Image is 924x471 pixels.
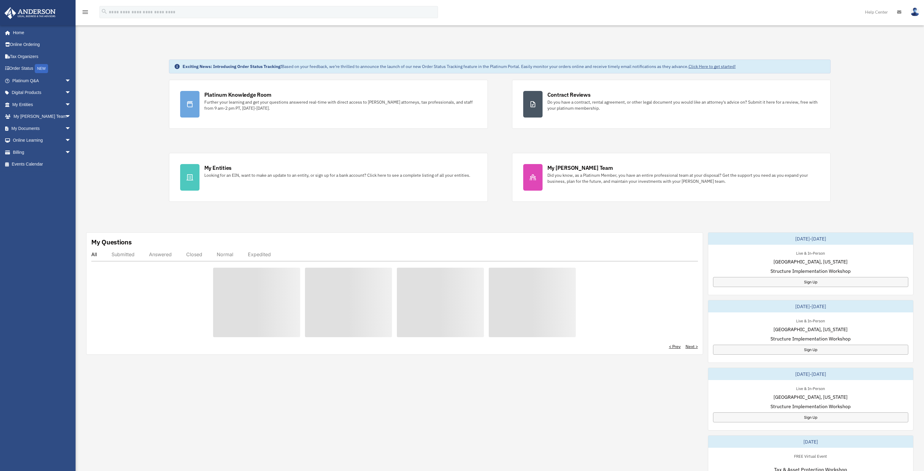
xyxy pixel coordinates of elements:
[4,98,80,111] a: My Entitiesarrow_drop_down
[770,335,851,342] span: Structure Implementation Workshop
[547,172,820,184] div: Did you know, as a Platinum Member, you have an entire professional team at your disposal? Get th...
[669,344,681,350] a: < Prev
[708,233,913,245] div: [DATE]-[DATE]
[217,251,233,257] div: Normal
[91,237,132,247] div: My Questions
[770,403,851,410] span: Structure Implementation Workshop
[4,158,80,170] a: Events Calendar
[4,27,77,39] a: Home
[248,251,271,257] div: Expedited
[65,146,77,159] span: arrow_drop_down
[713,277,908,287] a: Sign Up
[547,91,591,98] div: Contract Reviews
[204,99,477,111] div: Further your learning and get your questions answered real-time with direct access to [PERSON_NAM...
[4,122,80,134] a: My Documentsarrow_drop_down
[4,87,80,99] a: Digital Productsarrow_drop_down
[65,98,77,111] span: arrow_drop_down
[183,64,282,69] strong: Exciting News: Introducing Order Status Tracking!
[35,64,48,73] div: NEW
[4,63,80,75] a: Order StatusNEW
[4,146,80,158] a: Billingarrow_drop_down
[686,344,698,350] a: Next >
[4,111,80,123] a: My [PERSON_NAME] Teamarrow_drop_down
[713,412,908,422] a: Sign Up
[689,64,736,69] a: Click Here to get started!
[65,111,77,123] span: arrow_drop_down
[112,251,135,257] div: Submitted
[65,75,77,87] span: arrow_drop_down
[204,172,470,178] div: Looking for an EIN, want to make an update to an entity, or sign up for a bank account? Click her...
[65,134,77,147] span: arrow_drop_down
[169,153,488,202] a: My Entities Looking for an EIN, want to make an update to an entity, or sign up for a bank accoun...
[789,453,832,459] div: FREE Virtual Event
[770,267,851,275] span: Structure Implementation Workshop
[791,250,830,256] div: Live & In-Person
[773,326,848,333] span: [GEOGRAPHIC_DATA], [US_STATE]
[512,80,831,129] a: Contract Reviews Do you have a contract, rental agreement, or other legal document you would like...
[65,87,77,99] span: arrow_drop_down
[773,258,848,265] span: [GEOGRAPHIC_DATA], [US_STATE]
[4,134,80,147] a: Online Learningarrow_drop_down
[65,122,77,135] span: arrow_drop_down
[82,8,89,16] i: menu
[169,80,488,129] a: Platinum Knowledge Room Further your learning and get your questions answered real-time with dire...
[791,317,830,324] div: Live & In-Person
[3,7,57,19] img: Anderson Advisors Platinum Portal
[791,385,830,391] div: Live & In-Person
[547,99,820,111] div: Do you have a contract, rental agreement, or other legal document you would like an attorney's ad...
[82,11,89,16] a: menu
[91,251,97,257] div: All
[4,75,80,87] a: Platinum Q&Aarrow_drop_down
[713,345,908,355] a: Sign Up
[708,436,913,448] div: [DATE]
[183,63,736,69] div: Based on your feedback, we're thrilled to announce the launch of our new Order Status Tracking fe...
[708,300,913,312] div: [DATE]-[DATE]
[204,164,232,172] div: My Entities
[149,251,172,257] div: Answered
[773,393,848,401] span: [GEOGRAPHIC_DATA], [US_STATE]
[708,368,913,380] div: [DATE]-[DATE]
[910,8,919,16] img: User Pic
[186,251,202,257] div: Closed
[101,8,108,15] i: search
[547,164,613,172] div: My [PERSON_NAME] Team
[512,153,831,202] a: My [PERSON_NAME] Team Did you know, as a Platinum Member, you have an entire professional team at...
[204,91,271,98] div: Platinum Knowledge Room
[4,39,80,51] a: Online Ordering
[4,50,80,63] a: Tax Organizers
